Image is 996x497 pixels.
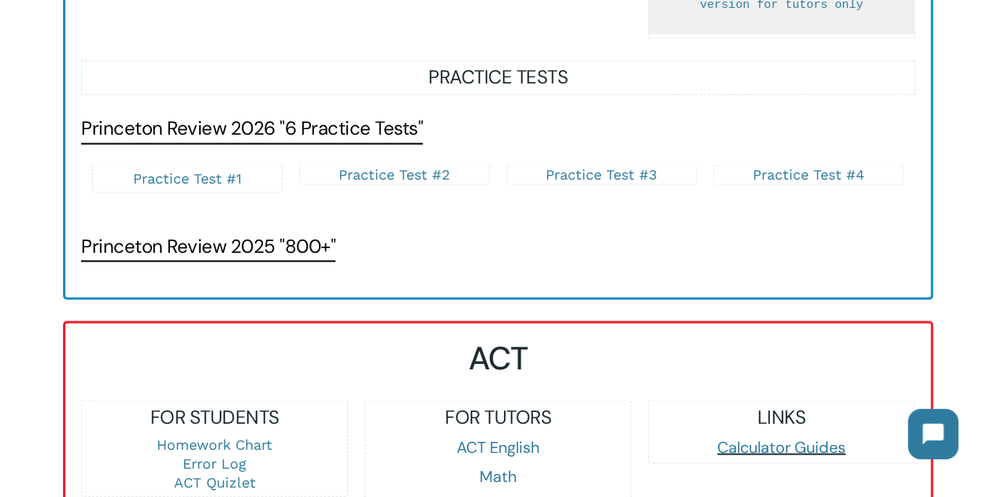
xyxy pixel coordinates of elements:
h5: FOR TUTORS [365,404,630,429]
a: ACT Quizlet [174,473,256,490]
a: Princeton Review 2025 "800+" [81,233,335,258]
a: Practice Test #3 [546,165,657,182]
h5: PRACTICE TESTS [82,65,913,90]
a: Practice Test #1 [133,169,242,186]
h5: LINKS [649,404,913,429]
h5: FOR STUDENTS [82,404,346,429]
a: Math [479,465,517,486]
a: ACT English [457,436,540,457]
h2: ACT [81,339,915,377]
a: Princeton Review 2026 "6 Practice Tests" [81,116,423,141]
iframe: Chatbot [892,393,974,475]
a: Homework Chart [157,436,272,452]
a: Practice Test #4 [753,165,865,182]
a: Practice Test #2 [339,165,450,182]
a: Calculator Guides [717,436,846,457]
a: Error Log [183,454,246,471]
